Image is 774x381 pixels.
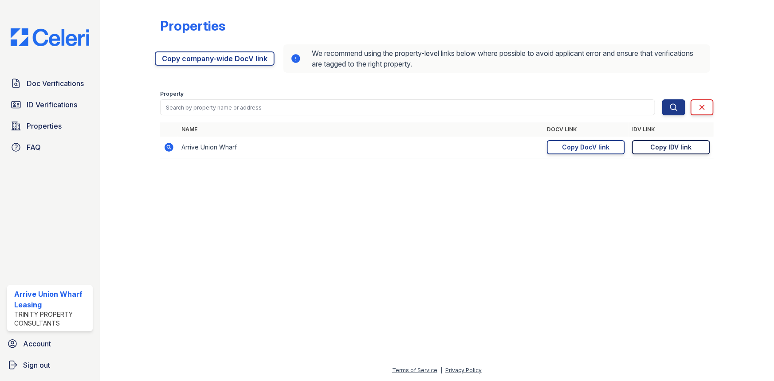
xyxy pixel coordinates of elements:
a: Copy company-wide DocV link [155,51,275,66]
a: Copy IDV link [632,140,710,154]
th: IDV Link [629,122,714,137]
div: Copy IDV link [651,143,692,152]
a: Account [4,335,96,353]
div: Copy DocV link [562,143,610,152]
span: Sign out [23,360,50,370]
a: Copy DocV link [547,140,625,154]
span: Account [23,338,51,349]
div: Properties [160,18,225,34]
div: Arrive Union Wharf Leasing [14,289,89,310]
a: Terms of Service [392,367,437,373]
span: Doc Verifications [27,78,84,89]
th: DocV Link [543,122,629,137]
div: We recommend using the property-level links below where possible to avoid applicant error and ens... [283,44,710,73]
span: ID Verifications [27,99,77,110]
a: FAQ [7,138,93,156]
a: Properties [7,117,93,135]
a: Privacy Policy [445,367,482,373]
a: Sign out [4,356,96,374]
div: | [440,367,442,373]
input: Search by property name or address [160,99,655,115]
span: Properties [27,121,62,131]
img: CE_Logo_Blue-a8612792a0a2168367f1c8372b55b34899dd931a85d93a1a3d3e32e68fde9ad4.png [4,28,96,46]
span: FAQ [27,142,41,153]
a: Doc Verifications [7,75,93,92]
div: Trinity Property Consultants [14,310,89,328]
th: Name [178,122,543,137]
td: Arrive Union Wharf [178,137,543,158]
a: ID Verifications [7,96,93,114]
label: Property [160,90,184,98]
